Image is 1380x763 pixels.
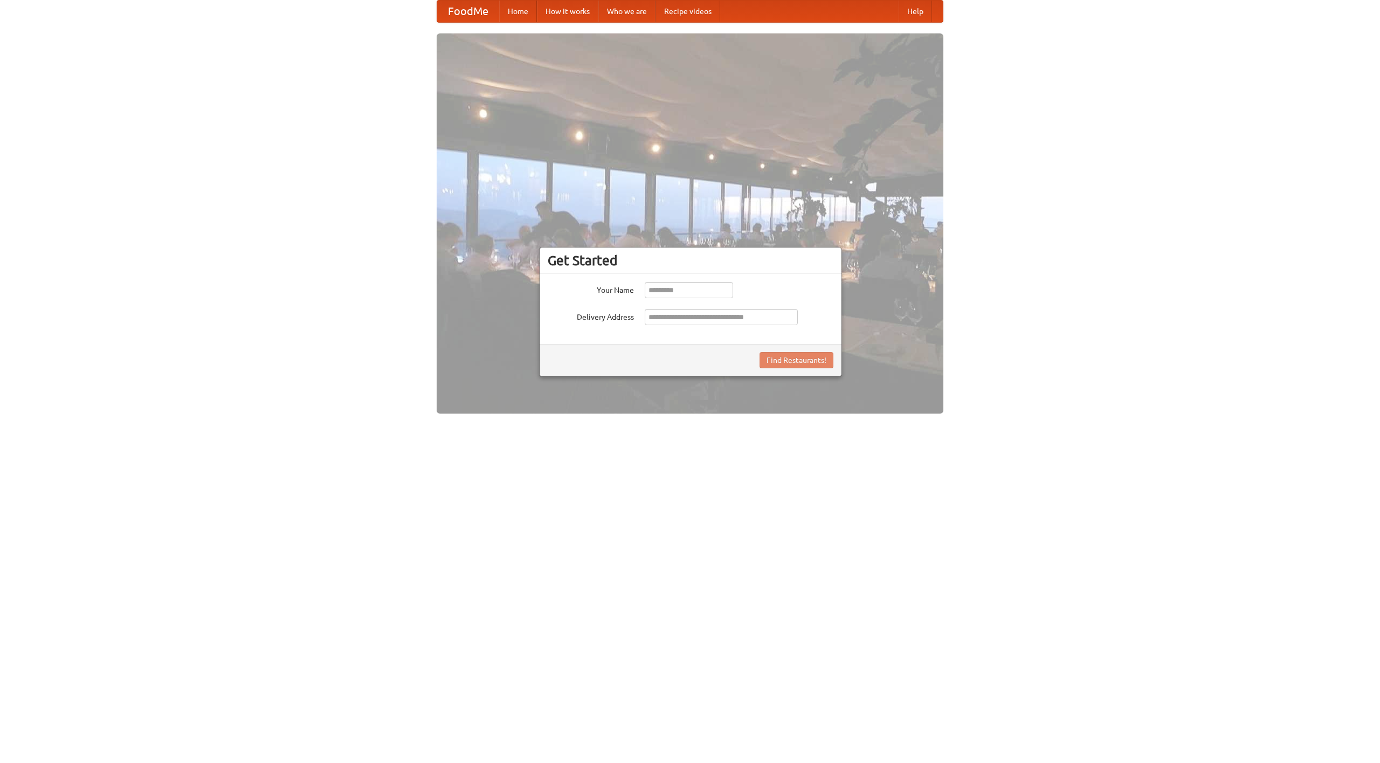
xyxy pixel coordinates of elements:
a: FoodMe [437,1,499,22]
a: Home [499,1,537,22]
a: Help [899,1,932,22]
a: Who we are [598,1,655,22]
label: Your Name [548,282,634,295]
a: Recipe videos [655,1,720,22]
h3: Get Started [548,252,833,269]
a: How it works [537,1,598,22]
button: Find Restaurants! [760,352,833,368]
label: Delivery Address [548,309,634,322]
